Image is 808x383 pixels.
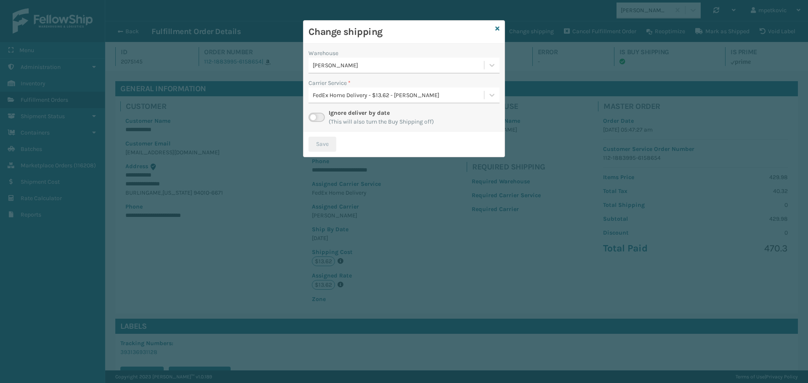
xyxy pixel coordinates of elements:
button: Save [308,137,336,152]
label: Carrier Service [308,79,351,87]
h3: Change shipping [308,26,492,38]
div: [PERSON_NAME] [313,61,485,70]
div: FedEx Home Delivery - $13.62 - [PERSON_NAME] [313,91,485,100]
label: Ignore deliver by date [329,109,390,116]
label: Warehouse [308,49,338,58]
span: (This will also turn the Buy Shipping off) [329,117,434,126]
